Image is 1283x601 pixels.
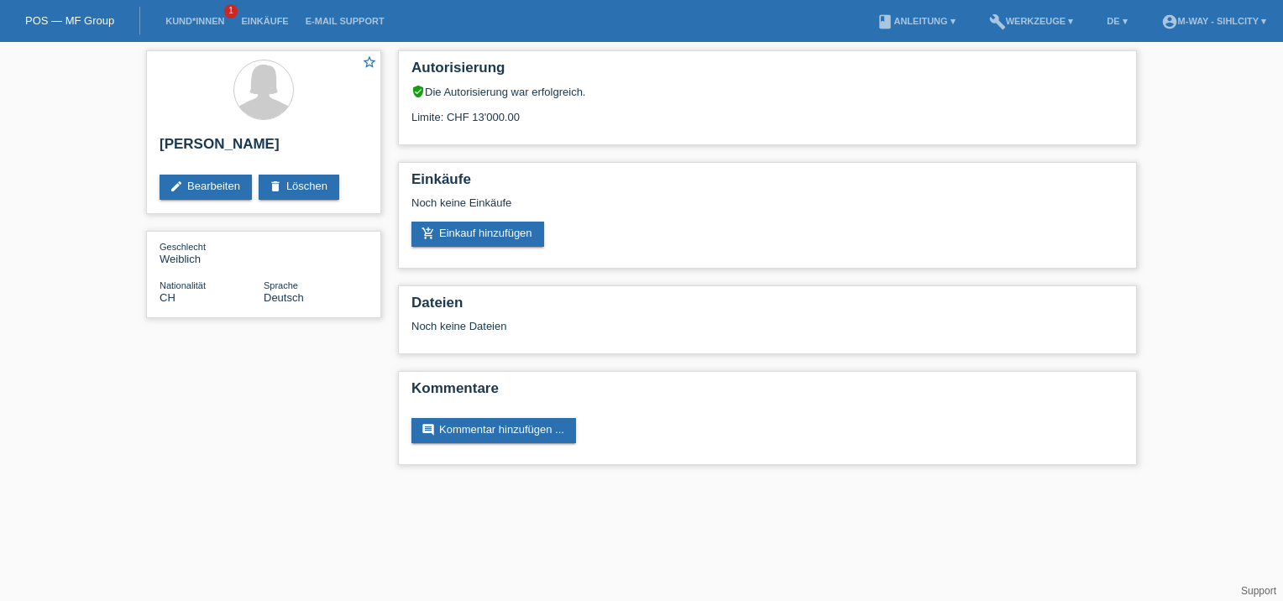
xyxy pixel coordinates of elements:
[877,13,893,30] i: book
[411,85,1123,98] div: Die Autorisierung war erfolgreich.
[411,60,1123,85] h2: Autorisierung
[264,291,304,304] span: Deutsch
[411,98,1123,123] div: Limite: CHF 13'000.00
[362,55,377,70] i: star_border
[981,16,1082,26] a: buildWerkzeuge ▾
[1098,16,1135,26] a: DE ▾
[422,227,435,240] i: add_shopping_cart
[1161,13,1178,30] i: account_circle
[170,180,183,193] i: edit
[160,175,252,200] a: editBearbeiten
[269,180,282,193] i: delete
[411,171,1123,196] h2: Einkäufe
[989,13,1006,30] i: build
[297,16,393,26] a: E-Mail Support
[411,196,1123,222] div: Noch keine Einkäufe
[160,280,206,290] span: Nationalität
[160,136,368,161] h2: [PERSON_NAME]
[411,380,1123,405] h2: Kommentare
[264,280,298,290] span: Sprache
[160,242,206,252] span: Geschlecht
[411,222,544,247] a: add_shopping_cartEinkauf hinzufügen
[224,4,238,18] span: 1
[160,240,264,265] div: Weiblich
[259,175,339,200] a: deleteLöschen
[411,418,576,443] a: commentKommentar hinzufügen ...
[1153,16,1275,26] a: account_circlem-way - Sihlcity ▾
[25,14,114,27] a: POS — MF Group
[1241,585,1276,597] a: Support
[868,16,963,26] a: bookAnleitung ▾
[233,16,296,26] a: Einkäufe
[422,423,435,436] i: comment
[411,85,425,98] i: verified_user
[411,320,924,332] div: Noch keine Dateien
[362,55,377,72] a: star_border
[157,16,233,26] a: Kund*innen
[160,291,175,304] span: Schweiz
[411,295,1123,320] h2: Dateien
